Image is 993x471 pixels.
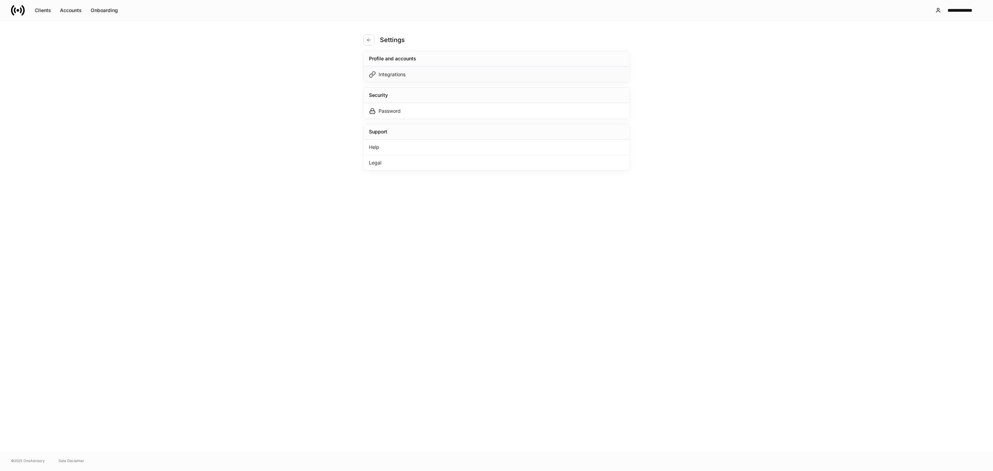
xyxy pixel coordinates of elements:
div: Legal [363,155,630,170]
h4: Settings [380,36,405,44]
div: Security [369,92,388,99]
div: Accounts [60,7,82,14]
div: Help [363,140,630,155]
div: Profile and accounts [369,55,416,62]
div: Integrations [379,71,405,78]
div: Password [379,108,401,114]
span: © 2025 OneAdvisory [11,458,45,463]
div: Onboarding [91,7,118,14]
a: Data Disclaimer [59,458,84,463]
div: Clients [35,7,51,14]
button: Accounts [56,5,86,16]
button: Clients [30,5,56,16]
button: Onboarding [86,5,122,16]
div: Support [369,128,387,135]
